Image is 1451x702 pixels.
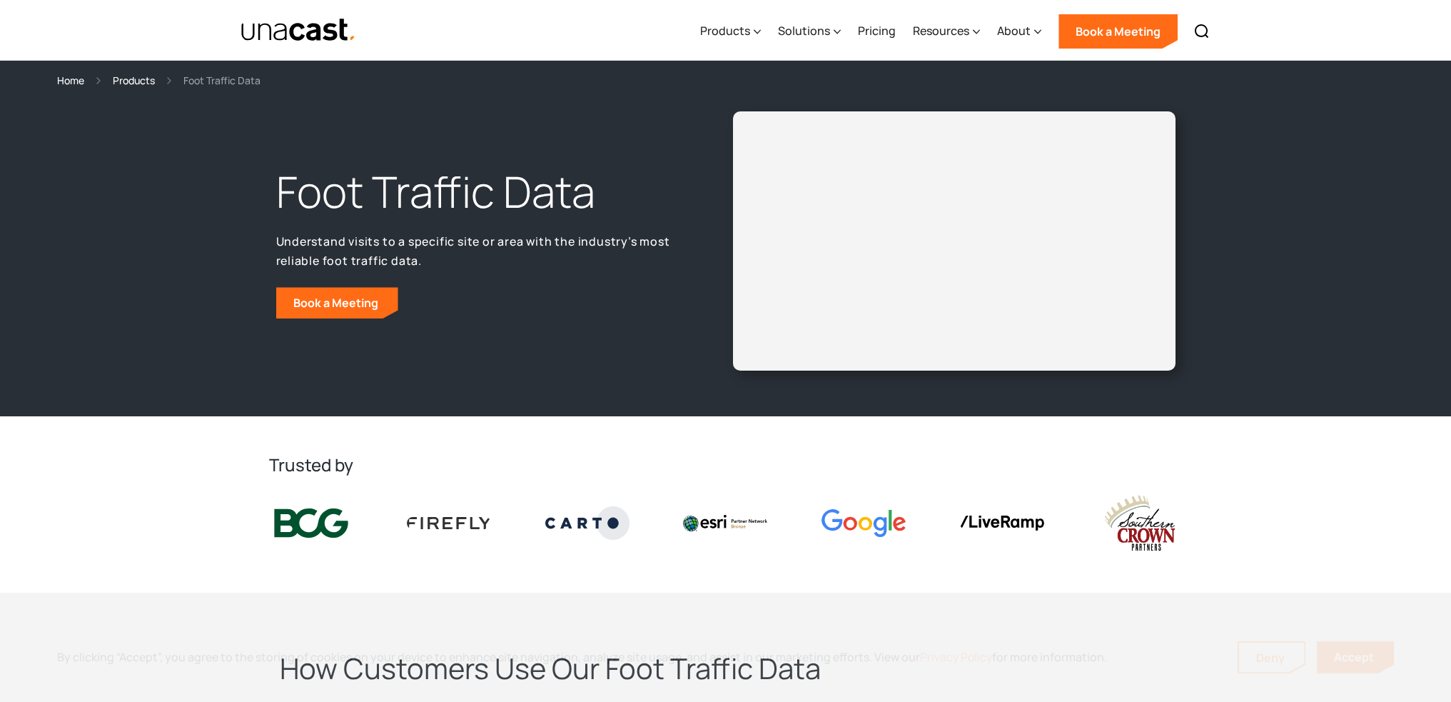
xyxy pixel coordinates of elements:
[744,123,1164,359] iframe: Unacast - European Vaccines v2
[821,509,906,537] img: Google logo
[913,2,980,61] div: Resources
[276,164,680,221] h1: Foot Traffic Data
[778,22,830,39] div: Solutions
[241,18,357,43] a: home
[913,22,969,39] div: Resources
[1317,641,1394,673] a: Accept
[269,453,1183,476] h2: Trusted by
[1239,643,1305,673] a: Deny
[407,517,491,528] img: Firefly Advertising logo
[1098,493,1182,553] img: southern crown logo
[57,649,1107,665] div: By clicking “Accept”, you agree to the storing of cookies on your device to enhance site navigati...
[276,232,680,270] p: Understand visits to a specific site or area with the industry’s most reliable foot traffic data.
[269,506,353,541] img: BCG logo
[276,287,398,319] a: Book a Meeting
[545,506,630,539] img: Carto logo
[700,2,761,61] div: Products
[920,649,992,665] a: Privacy Policy
[683,515,767,531] img: Esri logo
[241,18,357,43] img: Unacast text logo
[57,72,84,89] a: Home
[1193,23,1210,40] img: Search icon
[183,72,261,89] div: Foot Traffic Data
[997,22,1031,39] div: About
[858,2,896,61] a: Pricing
[113,72,155,89] a: Products
[1058,14,1178,49] a: Book a Meeting
[997,2,1041,61] div: About
[778,2,841,61] div: Solutions
[700,22,750,39] div: Products
[960,516,1044,531] img: liveramp logo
